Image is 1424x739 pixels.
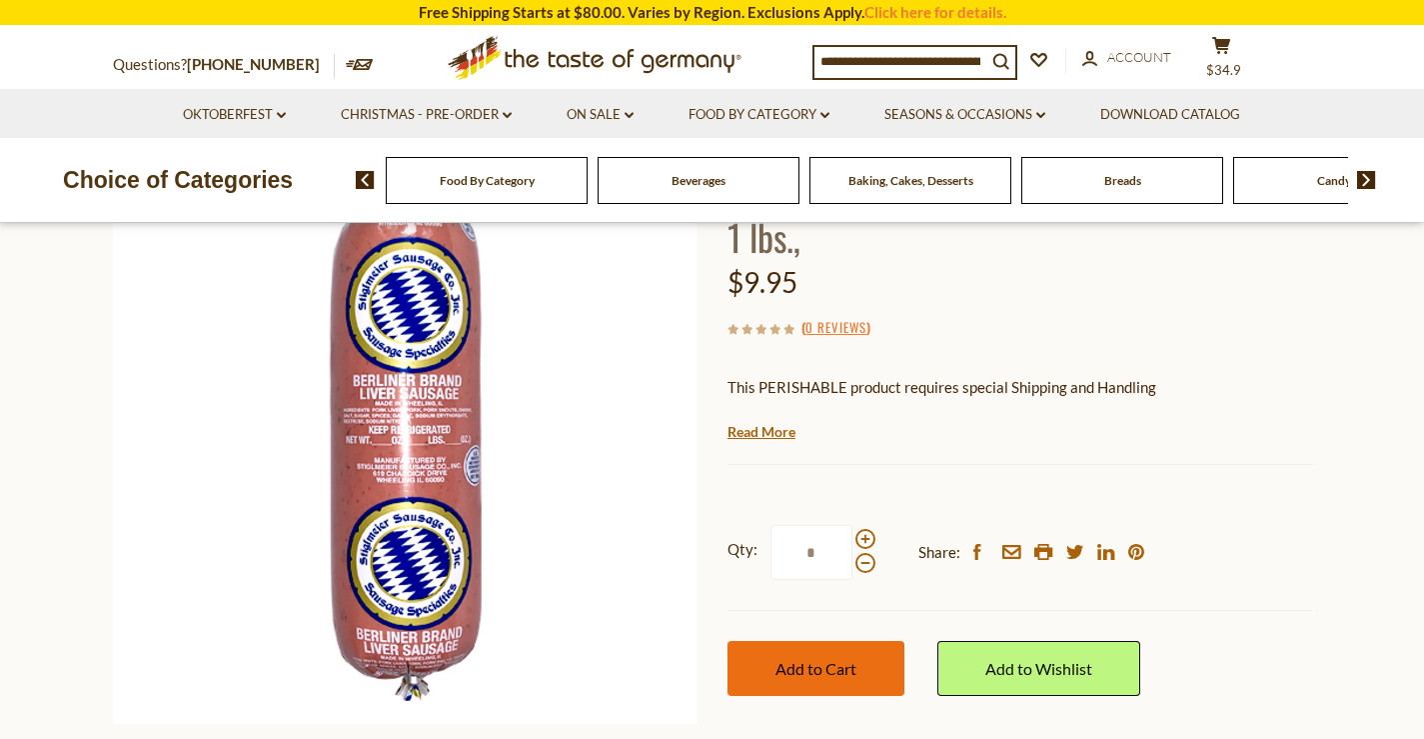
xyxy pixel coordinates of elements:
a: Account [1082,47,1171,69]
a: Download Catalog [1100,104,1240,126]
img: Stiglmeier Berlin Coarse Ground Liverwurst, 1 lbs., [113,139,698,724]
span: Share: [918,540,960,565]
img: previous arrow [356,171,375,189]
a: Add to Wishlist [937,641,1140,696]
button: Add to Cart [727,641,904,696]
p: This PERISHABLE product requires special Shipping and Handling [727,375,1312,400]
a: Food By Category [689,104,829,126]
a: Oktoberfest [183,104,286,126]
img: next arrow [1357,171,1376,189]
input: Qty: [770,525,852,580]
a: Breads [1104,173,1141,188]
a: 0 Reviews [805,317,866,339]
a: Food By Category [440,173,535,188]
button: $34.9 [1192,36,1252,86]
span: $34.9 [1206,62,1241,78]
p: Questions? [113,52,335,78]
a: Click here for details. [864,3,1006,21]
li: We will ship this product in heat-protective packaging and ice. [746,415,1312,440]
a: Baking, Cakes, Desserts [848,173,973,188]
span: Add to Cart [775,659,856,678]
a: Candy [1317,173,1351,188]
a: Christmas - PRE-ORDER [341,104,512,126]
span: $9.95 [727,265,797,299]
span: Account [1107,49,1171,65]
span: ( ) [801,317,870,337]
a: On Sale [567,104,634,126]
strong: Qty: [727,537,757,562]
a: [PHONE_NUMBER] [187,55,320,73]
a: Beverages [672,173,725,188]
a: Seasons & Occasions [884,104,1045,126]
a: Read More [727,422,795,442]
